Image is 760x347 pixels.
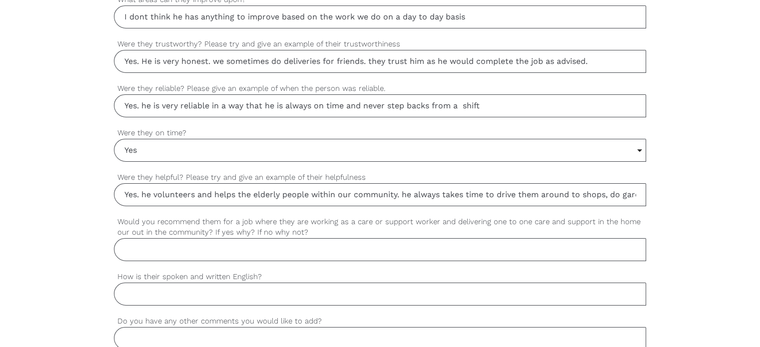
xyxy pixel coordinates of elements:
[114,83,646,94] label: Were they reliable? Please give an example of when the person was reliable.
[114,316,646,327] label: Do you have any other comments you would like to add?
[114,38,646,50] label: Were they trustworthy? Please try and give an example of their trustworthiness
[114,271,646,283] label: How is their spoken and written English?
[114,172,646,183] label: Were they helpful? Please try and give an example of their helpfulness
[114,127,646,139] label: Were they on time?
[114,216,646,238] label: Would you recommend them for a job where they are working as a care or support worker and deliver...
